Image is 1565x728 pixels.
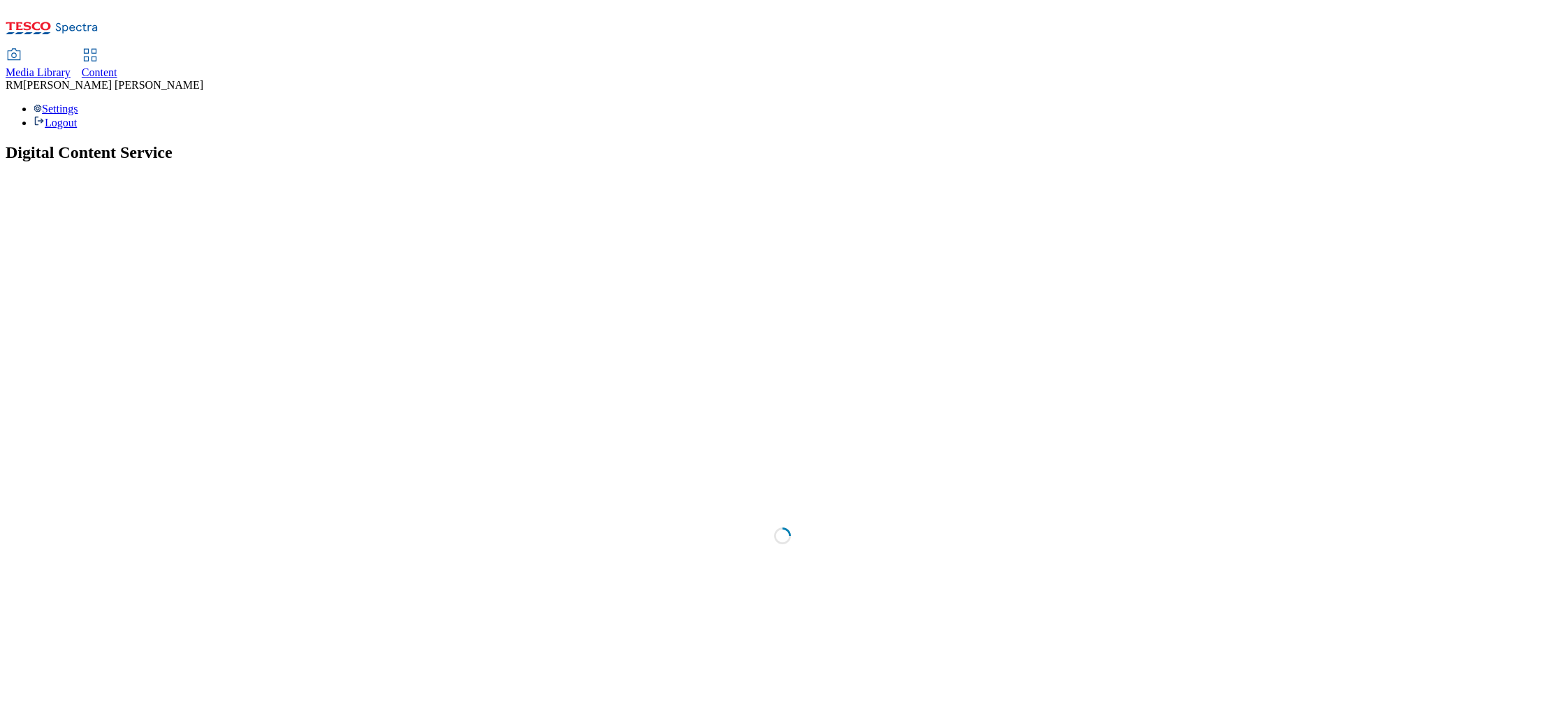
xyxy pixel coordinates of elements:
span: Content [82,66,117,78]
span: [PERSON_NAME] [PERSON_NAME] [23,79,203,91]
a: Settings [34,103,78,115]
a: Content [82,50,117,79]
a: Media Library [6,50,71,79]
span: RM [6,79,23,91]
h1: Digital Content Service [6,143,1559,162]
span: Media Library [6,66,71,78]
a: Logout [34,117,77,129]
